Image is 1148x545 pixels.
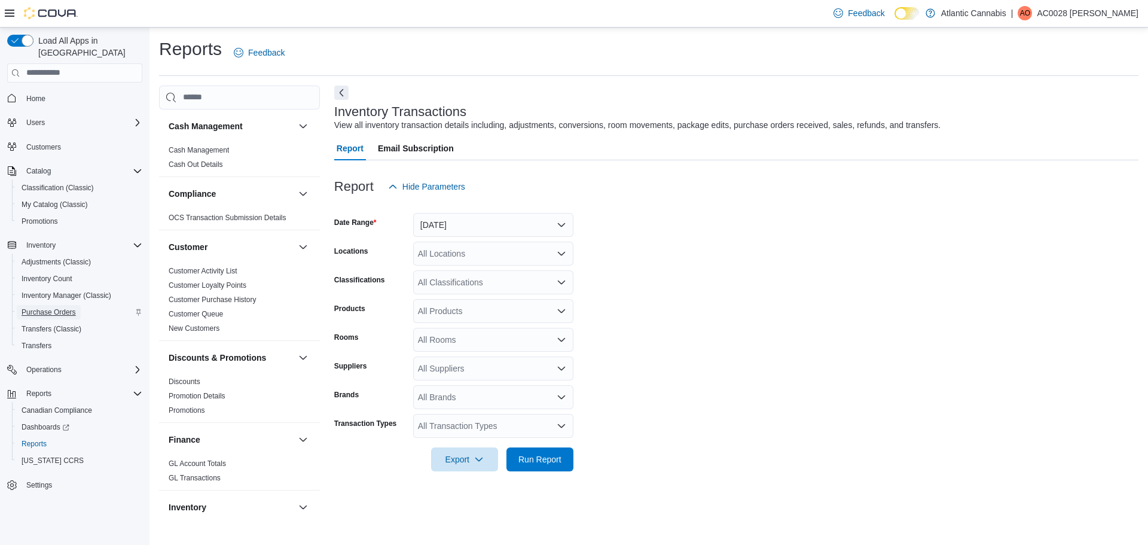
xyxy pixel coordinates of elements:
[22,386,142,401] span: Reports
[169,120,294,132] button: Cash Management
[169,377,200,386] a: Discounts
[334,275,385,285] label: Classifications
[518,453,561,465] span: Run Report
[169,392,225,400] a: Promotion Details
[159,375,320,422] div: Discounts & Promotions
[169,120,243,132] h3: Cash Management
[17,197,93,212] a: My Catalog (Classic)
[12,419,147,436] a: Dashboards
[248,47,285,59] span: Feedback
[17,403,97,418] a: Canadian Compliance
[169,188,216,200] h3: Compliance
[22,324,81,334] span: Transfers (Classic)
[337,136,364,160] span: Report
[169,214,286,222] a: OCS Transaction Submission Details
[848,7,884,19] span: Feedback
[296,433,310,447] button: Finance
[334,105,466,119] h3: Inventory Transactions
[169,501,206,513] h3: Inventory
[229,41,289,65] a: Feedback
[22,291,111,300] span: Inventory Manager (Classic)
[22,139,142,154] span: Customers
[334,419,396,428] label: Transaction Types
[22,341,51,351] span: Transfers
[169,324,219,333] span: New Customers
[22,115,142,130] span: Users
[22,386,56,401] button: Reports
[557,335,566,345] button: Open list of options
[557,249,566,258] button: Open list of options
[557,306,566,316] button: Open list of options
[557,364,566,373] button: Open list of options
[12,287,147,304] button: Inventory Manager (Classic)
[12,436,147,452] button: Reports
[2,385,147,402] button: Reports
[334,218,377,227] label: Date Range
[169,406,205,415] span: Promotions
[159,143,320,176] div: Cash Management
[22,274,72,284] span: Inventory Count
[169,459,226,468] a: GL Account Totals
[557,421,566,431] button: Open list of options
[22,183,94,193] span: Classification (Classic)
[17,181,142,195] span: Classification (Classic)
[22,91,142,106] span: Home
[22,115,50,130] button: Users
[296,500,310,514] button: Inventory
[22,164,56,178] button: Catalog
[22,363,66,377] button: Operations
[438,447,491,471] span: Export
[334,86,349,100] button: Next
[17,339,56,353] a: Transfers
[33,35,142,59] span: Load All Apps in [GEOGRAPHIC_DATA]
[17,453,88,468] a: [US_STATE] CCRS
[12,321,147,337] button: Transfers (Classic)
[12,196,147,213] button: My Catalog (Classic)
[17,305,142,319] span: Purchase Orders
[1020,6,1030,20] span: AO
[2,138,147,156] button: Customers
[829,1,889,25] a: Feedback
[22,477,142,492] span: Settings
[17,322,142,336] span: Transfers (Classic)
[159,211,320,230] div: Compliance
[17,339,142,353] span: Transfers
[169,352,294,364] button: Discounts & Promotions
[2,114,147,131] button: Users
[169,474,221,482] a: GL Transactions
[22,238,60,252] button: Inventory
[17,437,51,451] a: Reports
[2,163,147,179] button: Catalog
[169,281,246,290] a: Customer Loyalty Points
[22,164,142,178] span: Catalog
[169,146,229,154] a: Cash Management
[22,363,142,377] span: Operations
[22,422,69,432] span: Dashboards
[12,254,147,270] button: Adjustments (Classic)
[17,420,142,434] span: Dashboards
[17,255,142,269] span: Adjustments (Classic)
[17,453,142,468] span: Washington CCRS
[12,304,147,321] button: Purchase Orders
[169,324,219,333] a: New Customers
[334,179,374,194] h3: Report
[2,476,147,494] button: Settings
[17,272,77,286] a: Inventory Count
[159,456,320,490] div: Finance
[26,240,56,250] span: Inventory
[12,179,147,196] button: Classification (Classic)
[17,288,116,303] a: Inventory Manager (Classic)
[169,434,294,446] button: Finance
[334,390,359,400] label: Brands
[24,7,78,19] img: Cova
[557,392,566,402] button: Open list of options
[2,90,147,107] button: Home
[169,266,237,276] span: Customer Activity List
[17,437,142,451] span: Reports
[159,37,222,61] h1: Reports
[22,478,57,492] a: Settings
[12,270,147,287] button: Inventory Count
